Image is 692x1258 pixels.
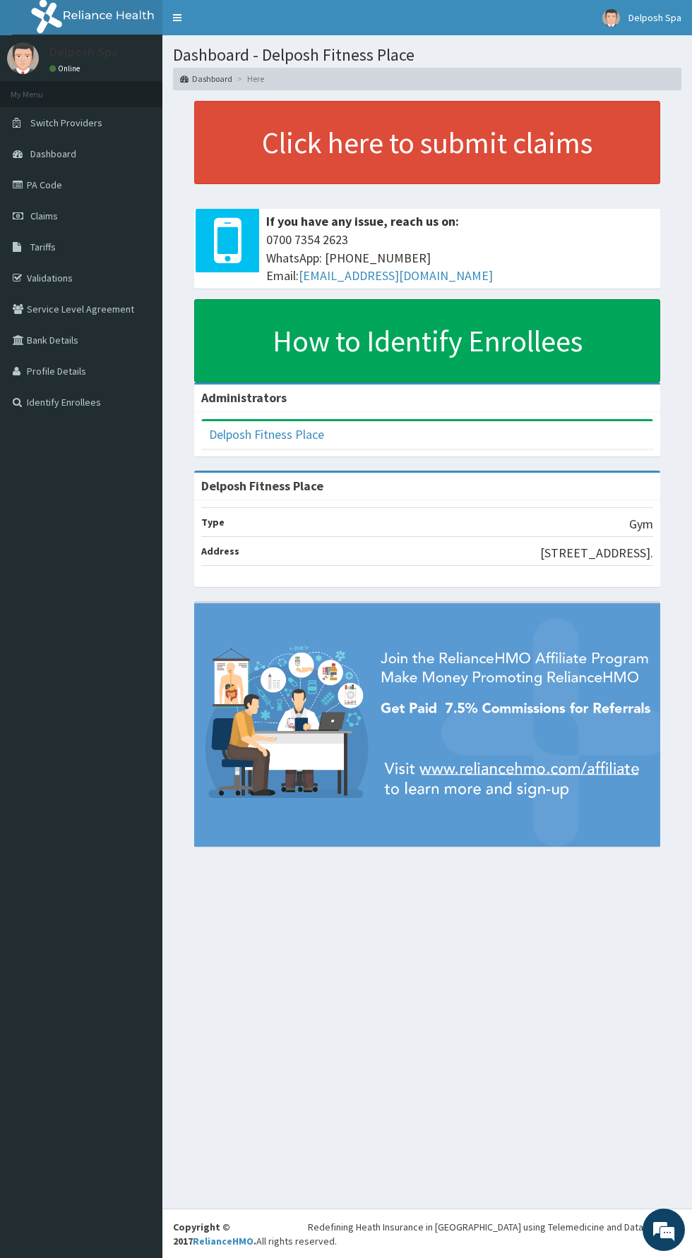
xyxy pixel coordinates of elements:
b: Address [201,545,239,557]
strong: Delposh Fitness Place [201,478,323,494]
strong: Copyright © 2017 . [173,1221,256,1247]
a: Dashboard [180,73,232,85]
span: Delposh Spa [628,11,681,24]
a: Click here to submit claims [194,101,660,184]
img: User Image [602,9,620,27]
b: Type [201,516,225,528]
p: [STREET_ADDRESS]. [540,544,653,562]
img: provider-team-banner.png [194,603,660,847]
img: User Image [7,42,39,74]
span: Switch Providers [30,116,102,129]
a: Online [49,63,83,73]
b: If you have any issue, reach us on: [266,213,459,229]
span: 0700 7354 2623 WhatsApp: [PHONE_NUMBER] Email: [266,231,653,285]
li: Here [234,73,264,85]
h1: Dashboard - Delposh Fitness Place [173,46,681,64]
div: Redefining Heath Insurance in [GEOGRAPHIC_DATA] using Telemedicine and Data Science! [308,1220,681,1234]
span: Dashboard [30,147,76,160]
a: How to Identify Enrollees [194,299,660,382]
a: [EMAIL_ADDRESS][DOMAIN_NAME] [299,267,493,284]
span: Claims [30,210,58,222]
a: RelianceHMO [193,1235,253,1247]
a: Delposh Fitness Place [209,426,324,442]
b: Administrators [201,389,287,406]
p: Delposh Spa [49,46,118,59]
p: Gym [629,515,653,533]
span: Tariffs [30,241,56,253]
